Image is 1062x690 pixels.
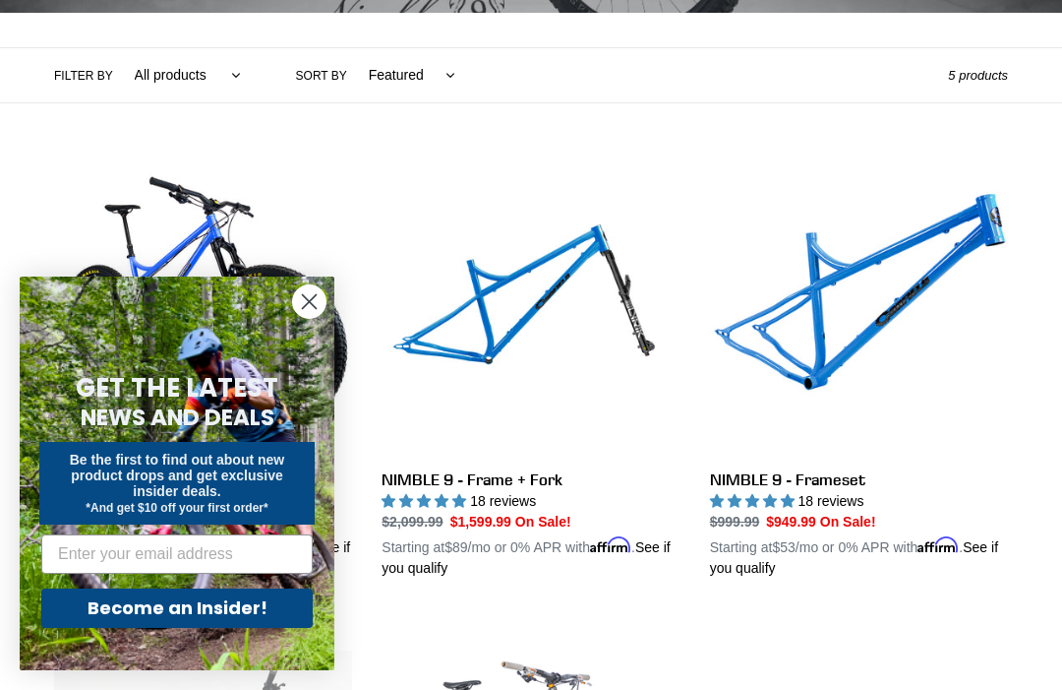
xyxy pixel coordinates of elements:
span: 5 products [948,68,1008,83]
span: *And get $10 off your first order* [86,501,267,515]
span: Be the first to find out about new product drops and get exclusive insider deals. [70,452,285,499]
input: Enter your email address [41,534,313,574]
label: Filter by [54,67,113,85]
button: Close dialog [292,284,326,319]
span: GET THE LATEST [76,370,278,406]
button: Become an Insider! [41,589,313,628]
span: NEWS AND DEALS [81,402,274,433]
label: Sort by [296,67,347,85]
